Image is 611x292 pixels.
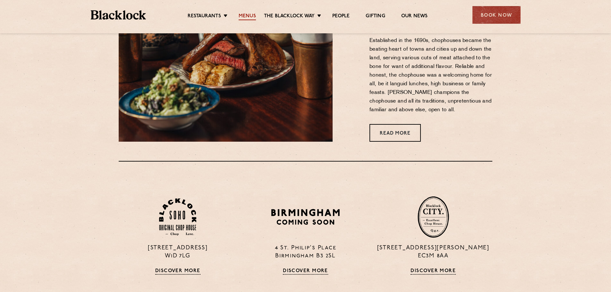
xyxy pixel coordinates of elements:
[91,10,146,20] img: BL_Textured_Logo-footer-cropped.svg
[418,196,449,238] img: City-stamp-default.svg
[159,198,196,236] img: Soho-stamp-default.svg
[411,268,456,275] a: Discover More
[369,37,492,114] p: Established in the 1690s, chophouses became the beating heart of towns and cities up and down the...
[374,244,492,260] p: [STREET_ADDRESS][PERSON_NAME] EC3M 8AA
[119,244,237,260] p: [STREET_ADDRESS] W1D 7LG
[472,6,521,24] div: Book Now
[239,13,256,20] a: Menus
[264,13,315,20] a: The Blacklock Way
[155,268,200,275] a: Discover More
[270,207,341,227] img: BIRMINGHAM-P22_-e1747915156957.png
[369,124,421,142] a: Read More
[283,268,328,275] a: Discover More
[401,13,428,20] a: Our News
[246,244,364,260] p: 4 St. Philip's Place Birmingham B3 2SL
[188,13,221,20] a: Restaurants
[366,13,385,20] a: Gifting
[332,13,350,20] a: People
